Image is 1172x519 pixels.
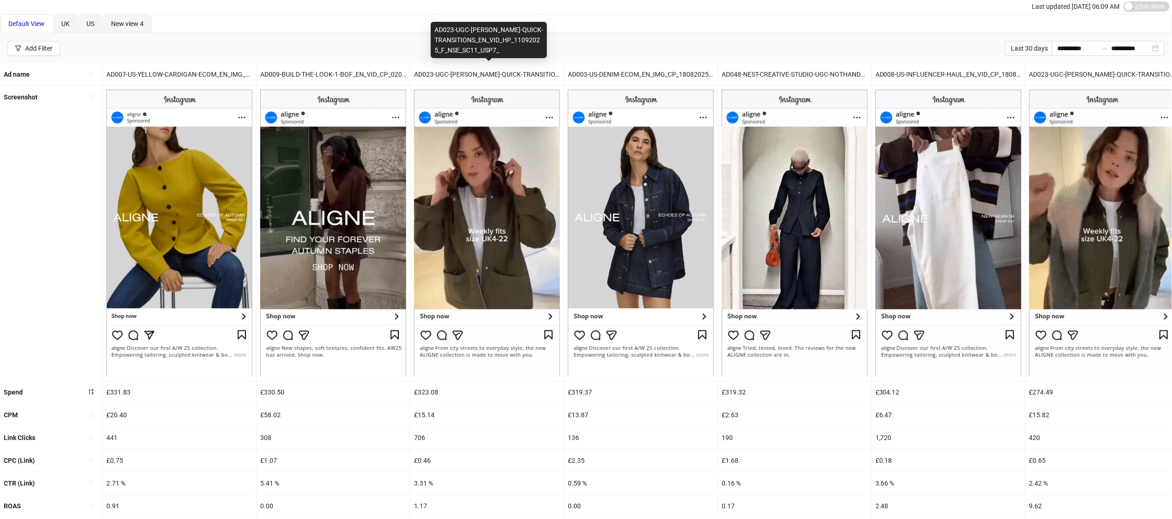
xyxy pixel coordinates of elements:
[103,381,256,403] div: £331.83
[15,45,21,52] span: filter
[103,404,256,426] div: £20.40
[4,502,21,510] b: ROAS
[257,63,410,85] div: AD009-BUILD-THE-LOOK-1-BOF_EN_VID_CP_02092025_F_NSE_SC16_USP11_
[103,427,256,449] div: 441
[1100,45,1108,52] span: swap-right
[410,495,564,517] div: 1.17
[1005,41,1052,56] div: Last 30 days
[564,381,718,403] div: £319.37
[872,495,1025,517] div: 2.48
[88,503,94,509] span: sort-ascending
[564,427,718,449] div: 136
[88,480,94,486] span: sort-ascending
[410,449,564,472] div: £0.46
[872,472,1025,494] div: 3.66 %
[564,449,718,472] div: £2.35
[4,388,23,396] b: Spend
[103,63,256,85] div: AD007-US-YELLOW-CARDIGAN-ECOM_EN_IMG_CP_18082025_F_CC_SC15_USP11_AW26
[410,63,564,85] div: AD023-UGC-[PERSON_NAME]-QUICK-TRANSITIONS_EN_VID_HP_11092025_F_NSE_SC11_USP7_
[103,449,256,472] div: £0.75
[564,63,718,85] div: AD003-US-DENIM-ECOM_EN_IMG_CP_18082025_F_CC_SC15_USP11_AW26
[8,20,45,27] span: Default View
[257,427,410,449] div: 308
[718,495,871,517] div: 0.17
[718,449,871,472] div: £1.68
[410,381,564,403] div: £323.08
[4,434,35,441] b: Link Clicks
[257,381,410,403] div: £330.50
[88,411,94,418] span: sort-ascending
[257,472,410,494] div: 5.41 %
[88,94,94,100] span: sort-ascending
[872,381,1025,403] div: £304.12
[564,404,718,426] div: £13.87
[872,449,1025,472] div: £0.18
[86,20,94,27] span: US
[111,20,144,27] span: New view 4
[718,63,871,85] div: AD048-NEST-CREATIVE-STUDIO-UGC-NOTHANDO-TRY ON_EN_VID_CP_23092025_F_NSE_SC11_USP8_
[4,93,38,101] b: Screenshot
[88,71,94,78] span: sort-ascending
[7,41,60,56] button: Add Filter
[564,472,718,494] div: 0.59 %
[88,388,94,395] span: sort-descending
[410,404,564,426] div: £15.14
[414,90,560,376] img: Screenshot 120233998615530332
[410,472,564,494] div: 3.31 %
[718,381,871,403] div: £319.32
[718,404,871,426] div: £2.63
[872,427,1025,449] div: 1,720
[25,45,53,52] div: Add Filter
[568,90,714,376] img: Screenshot 120233244717480332
[1100,45,1108,52] span: to
[88,457,94,463] span: sort-ascending
[257,449,410,472] div: £1.07
[718,427,871,449] div: 190
[872,404,1025,426] div: £6.47
[4,411,18,419] b: CPM
[260,90,406,376] img: Screenshot 120233462163360332
[106,90,252,376] img: Screenshot 120232477340060332
[876,90,1021,376] img: Screenshot 120234160984590332
[718,472,871,494] div: 0.16 %
[1032,3,1120,10] span: Last updated [DATE] 06:09 AM
[257,495,410,517] div: 0.00
[61,20,70,27] span: UK
[4,457,35,464] b: CPC (Link)
[88,434,94,440] span: sort-ascending
[103,495,256,517] div: 0.91
[257,404,410,426] div: £58.02
[4,480,35,487] b: CTR (Link)
[410,427,564,449] div: 706
[103,472,256,494] div: 2.71 %
[4,71,30,78] b: Ad name
[722,90,868,376] img: Screenshot 120234544276580332
[431,22,547,58] div: AD023-UGC-[PERSON_NAME]-QUICK-TRANSITIONS_EN_VID_HP_11092025_F_NSE_SC11_USP7_
[872,63,1025,85] div: AD008-US-INFLUENCER-HAUL_EN_VID_CP_18082025_F_CC_SC10_USP11_AW26
[564,495,718,517] div: 0.00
